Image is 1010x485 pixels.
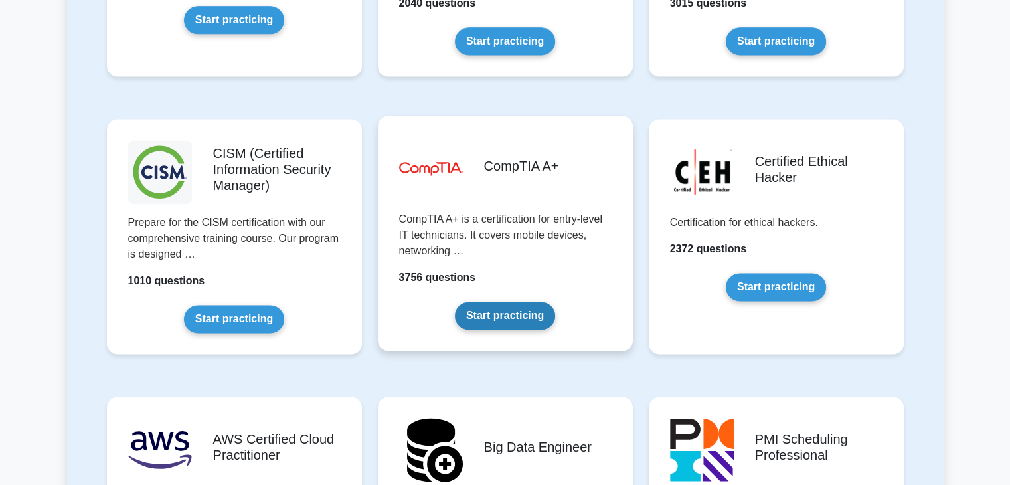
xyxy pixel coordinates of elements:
a: Start practicing [726,27,826,55]
a: Start practicing [455,27,555,55]
a: Start practicing [184,6,284,34]
a: Start practicing [455,302,555,330]
a: Start practicing [184,305,284,333]
a: Start practicing [726,273,826,301]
